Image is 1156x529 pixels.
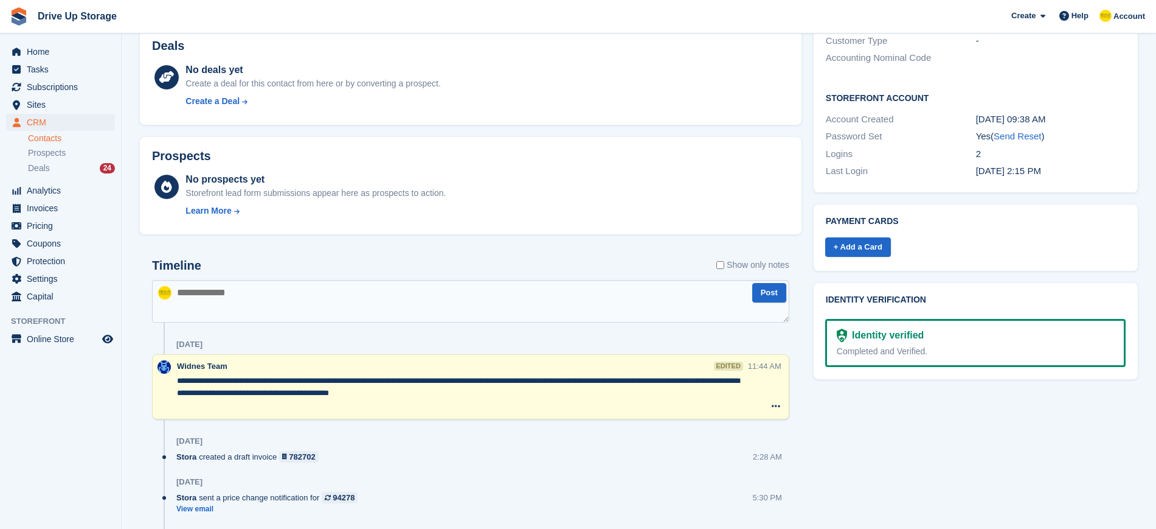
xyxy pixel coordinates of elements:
span: Coupons [27,235,100,252]
a: Send Reset [994,131,1041,141]
span: Account [1113,10,1145,23]
div: 2:28 AM [753,451,782,463]
a: menu [6,114,115,131]
h2: Storefront Account [826,91,1126,103]
a: Deals 24 [28,162,115,175]
div: 24 [100,163,115,173]
span: Stora [176,451,196,463]
span: CRM [27,114,100,131]
a: Drive Up Storage [33,6,122,26]
div: [DATE] 09:38 AM [976,113,1126,127]
div: Storefront lead form submissions appear here as prospects to action. [185,187,446,200]
div: No deals yet [185,63,440,77]
a: menu [6,270,115,287]
div: 782702 [289,451,315,463]
a: menu [6,331,115,348]
div: Customer Type [826,34,976,48]
div: Account Created [826,113,976,127]
a: 782702 [279,451,319,463]
span: Stora [176,492,196,503]
div: Last Login [826,164,976,178]
button: Post [752,283,786,303]
a: menu [6,217,115,234]
span: Settings [27,270,100,287]
a: View email [176,504,364,514]
div: Password Set [826,130,976,144]
div: Yes [976,130,1126,144]
a: menu [6,182,115,199]
span: Sites [27,96,100,113]
div: - [976,34,1126,48]
img: Crispin Vitoria [1099,10,1112,22]
span: Home [27,43,100,60]
a: menu [6,96,115,113]
time: 2025-06-12 13:15:25 UTC [976,166,1041,176]
a: + Add a Card [825,237,891,257]
h2: Deals [152,39,184,53]
span: Online Store [27,331,100,348]
div: [DATE] [176,340,202,349]
h2: Timeline [152,259,201,273]
div: 5:30 PM [752,492,781,503]
div: Create a Deal [185,95,240,108]
a: Contacts [28,133,115,144]
span: Help [1071,10,1089,22]
img: stora-icon-8386f47178a22dfd0bd8f6a31ec36ba5ce8667c1dd55bd0f319d3a0aa187defe.svg [10,7,28,26]
div: 11:44 AM [748,360,781,372]
span: Protection [27,253,100,270]
span: Prospects [28,147,66,159]
div: [DATE] [176,436,202,446]
div: 94278 [333,492,355,503]
div: Learn More [185,205,231,217]
span: Invoices [27,200,100,217]
img: Identity Verification Ready [837,329,847,342]
a: menu [6,43,115,60]
a: Learn More [185,205,446,217]
span: Widnes Team [177,362,227,371]
input: Show only notes [716,259,724,272]
div: edited [714,362,743,371]
div: sent a price change notification for [176,492,364,503]
a: menu [6,61,115,78]
div: Identity verified [847,328,924,343]
a: Prospects [28,147,115,159]
img: Crispin Vitoria [158,286,171,300]
img: Widnes Team [157,360,171,374]
div: Completed and Verified. [837,345,1115,358]
div: 2 [976,147,1126,161]
h2: Payment cards [826,217,1126,226]
div: [DATE] [176,477,202,487]
label: Show only notes [716,259,789,272]
a: 94278 [322,492,358,503]
span: Deals [28,163,50,174]
div: Logins [826,147,976,161]
h2: Prospects [152,149,211,163]
a: menu [6,79,115,96]
div: created a draft invoice [176,451,325,463]
h2: Identity verification [826,295,1126,305]
a: Create a Deal [185,95,440,108]
a: menu [6,253,115,270]
span: Tasks [27,61,100,78]
span: Create [1011,10,1036,22]
span: ( ) [991,131,1044,141]
span: Subscriptions [27,79,100,96]
div: Create a deal for this contact from here or by converting a prospect. [185,77,440,90]
a: menu [6,200,115,217]
span: Analytics [27,182,100,199]
a: menu [6,235,115,252]
a: menu [6,288,115,305]
div: Accounting Nominal Code [826,51,976,65]
div: No prospects yet [185,172,446,187]
a: Preview store [100,332,115,346]
span: Capital [27,288,100,305]
span: Pricing [27,217,100,234]
span: Storefront [11,315,121,328]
